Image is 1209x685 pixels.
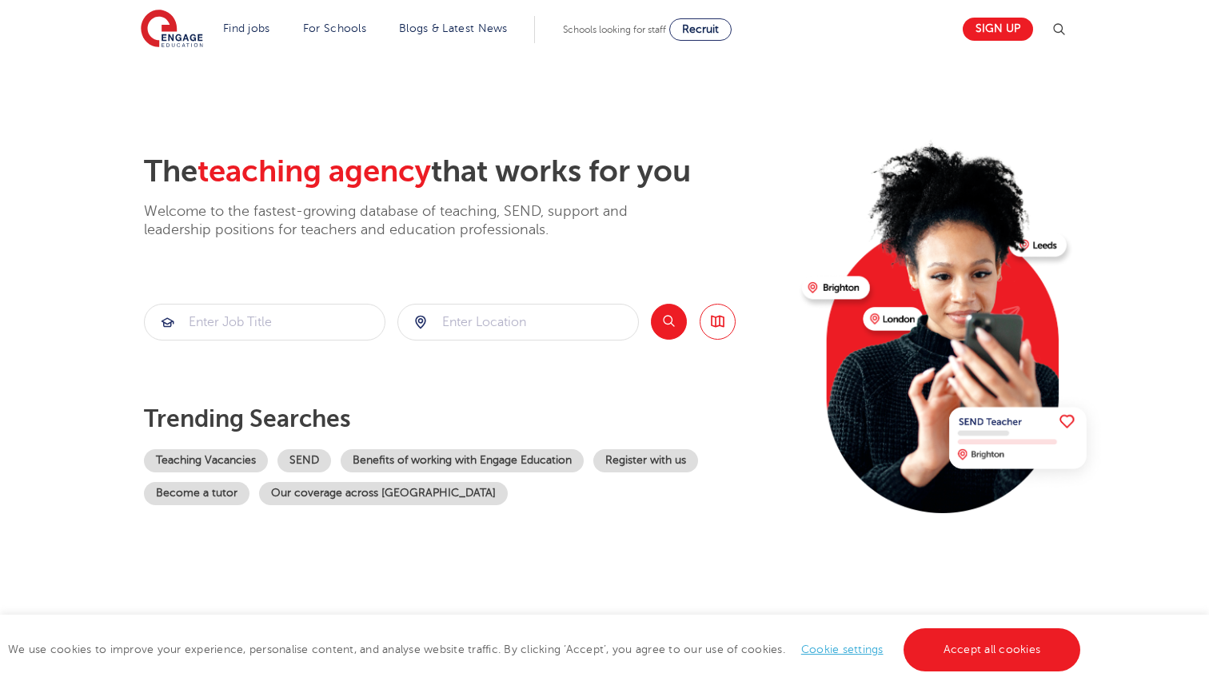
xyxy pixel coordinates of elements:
img: Engage Education [141,10,203,50]
a: Become a tutor [144,482,249,505]
h2: The that works for you [144,153,789,190]
span: Schools looking for staff [563,24,666,35]
a: SEND [277,449,331,472]
input: Submit [145,305,385,340]
a: Teaching Vacancies [144,449,268,472]
a: Our coverage across [GEOGRAPHIC_DATA] [259,482,508,505]
a: Cookie settings [801,643,884,655]
span: teaching agency [198,154,431,189]
a: Blogs & Latest News [399,22,508,34]
input: Submit [398,305,638,340]
a: Accept all cookies [904,628,1081,671]
a: For Schools [303,22,366,34]
a: Sign up [963,18,1033,41]
a: Benefits of working with Engage Education [341,449,584,472]
button: Search [651,304,687,340]
p: Welcome to the fastest-growing database of teaching, SEND, support and leadership positions for t... [144,202,672,240]
a: Recruit [669,18,732,41]
a: Register with us [593,449,698,472]
span: Recruit [682,23,719,35]
a: Find jobs [223,22,270,34]
div: Submit [397,304,639,341]
p: Trending searches [144,404,789,433]
span: We use cookies to improve your experience, personalise content, and analyse website traffic. By c... [8,643,1084,655]
div: Submit [144,304,385,341]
